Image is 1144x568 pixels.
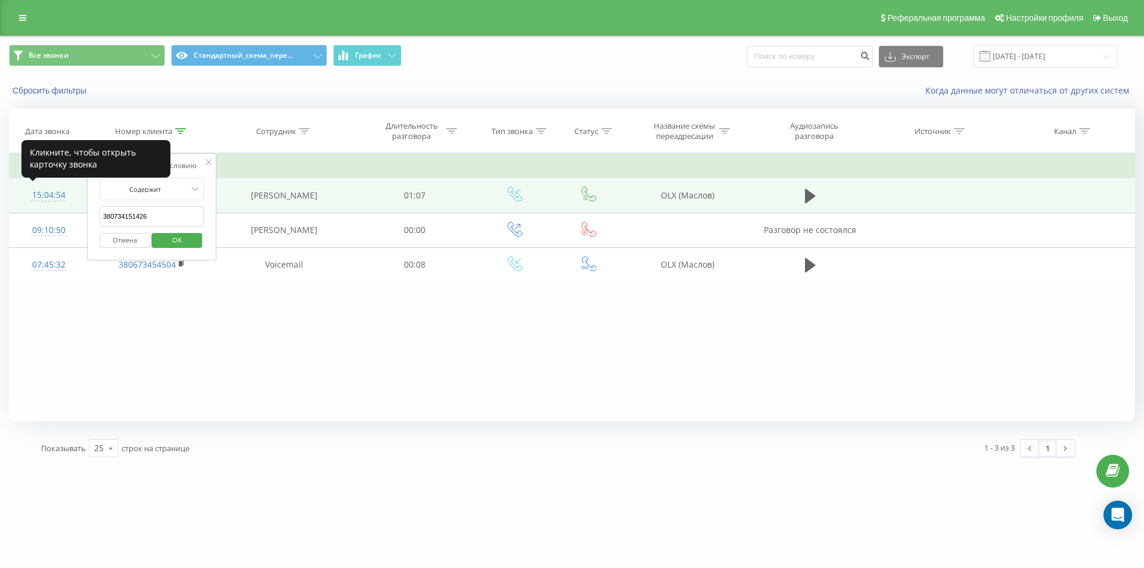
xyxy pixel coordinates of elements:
div: Источник [915,126,951,136]
td: Voicemail [216,247,353,282]
div: 1 - 3 из 3 [984,442,1015,454]
a: 380673454504 [119,259,176,270]
td: 00:08 [353,247,476,282]
span: Показывать [41,443,86,454]
button: Сбросить фильтры [9,85,92,96]
button: Стандартный_схема_пере... [171,45,327,66]
div: 25 [94,442,104,454]
div: Сотрудник [256,126,296,136]
div: Название схемы переадресации [652,121,716,141]
div: Статус [574,126,598,136]
span: строк на странице [122,443,189,454]
td: [PERSON_NAME] [216,213,353,247]
td: OLX (Маслов) [623,178,751,213]
span: Все звонки [29,51,69,60]
span: График [355,51,381,60]
div: Тип звонка [492,126,533,136]
span: OK [160,231,194,249]
td: 01:07 [353,178,476,213]
button: OK [152,233,203,248]
button: Все звонки [9,45,165,66]
button: Отмена [100,233,150,248]
div: 07:45:32 [21,253,76,277]
button: График [333,45,402,66]
div: Длительность разговора [380,121,443,141]
div: Канал [1054,126,1076,136]
span: Разговор не состоялся [764,224,856,235]
td: [PERSON_NAME] [216,178,353,213]
a: 1 [1039,440,1056,457]
td: 00:00 [353,213,476,247]
span: Реферальная программа [887,13,985,23]
a: Когда данные могут отличаться от других систем [925,85,1135,96]
td: OLX (Маслов) [623,247,751,282]
div: Кликните, чтобы открыть карточку звонка [21,140,170,178]
button: Экспорт [879,46,943,67]
td: Сегодня [10,154,1135,178]
div: 15:04:54 [21,184,76,207]
input: Введите значение [100,206,204,227]
div: Аудиозапись разговора [775,121,853,141]
span: Выход [1103,13,1128,23]
input: Поиск по номеру [747,46,873,67]
div: 09:10:50 [21,219,76,242]
div: Номер клиента [115,126,172,136]
div: Open Intercom Messenger [1103,501,1132,529]
span: Настройки профиля [1006,13,1083,23]
div: Дата звонка [25,126,70,136]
